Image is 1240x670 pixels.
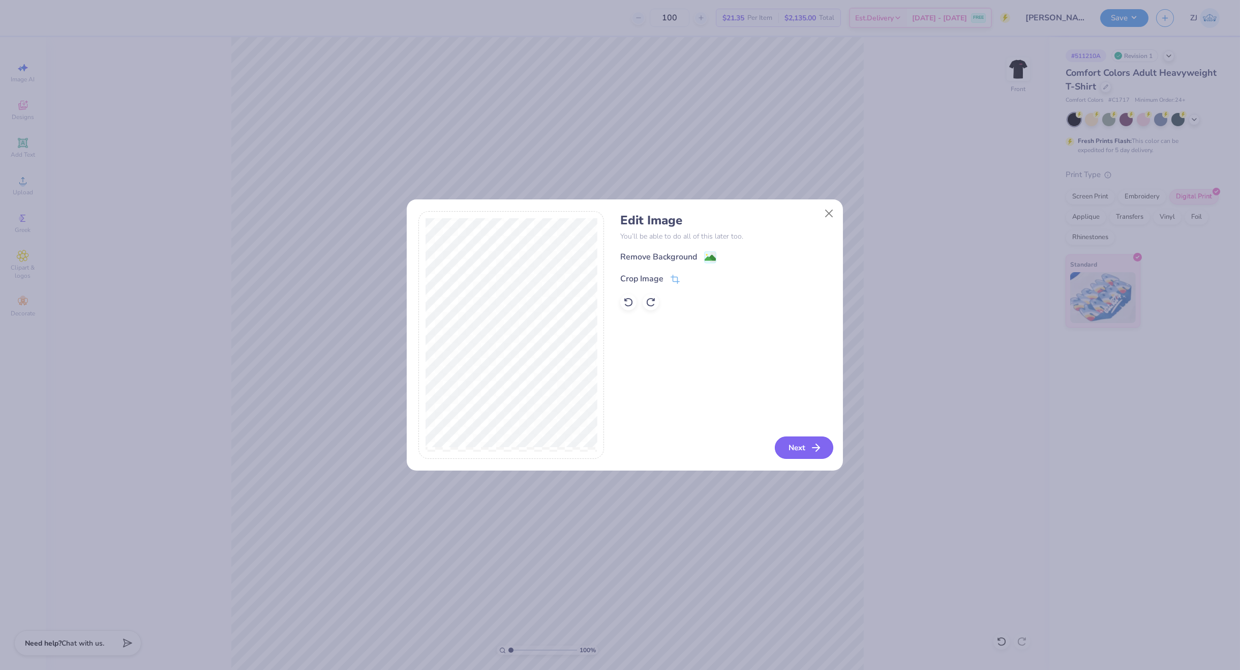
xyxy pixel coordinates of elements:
div: Remove Background [620,251,697,263]
button: Close [820,204,839,223]
button: Next [775,436,833,459]
h4: Edit Image [620,213,831,228]
div: Crop Image [620,273,663,285]
p: You’ll be able to do all of this later too. [620,231,831,242]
